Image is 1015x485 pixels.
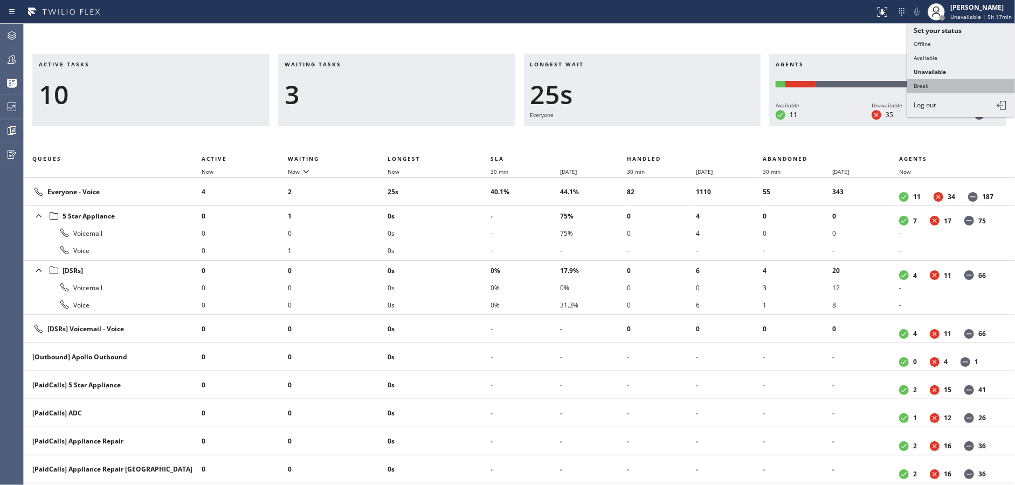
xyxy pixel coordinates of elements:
[913,469,917,479] dd: 2
[388,155,420,162] span: Longest
[627,207,696,224] li: 0
[934,192,943,202] dt: Unavailable
[560,242,627,259] li: -
[832,224,899,242] li: 0
[832,461,899,478] li: -
[816,81,1000,87] div: Offline: 209
[32,436,193,446] div: [PaidCalls] Appliance Repair
[899,216,909,226] dt: Available
[930,329,940,339] dt: Unavailable
[560,377,627,394] li: -
[202,433,288,450] li: 0
[899,279,1002,296] li: -
[899,357,909,367] dt: Available
[832,279,899,296] li: 12
[288,433,388,450] li: 0
[913,357,917,366] dd: 0
[832,296,899,313] li: 8
[288,262,388,279] li: 0
[288,461,388,478] li: 0
[978,216,986,226] dd: 75
[930,441,940,451] dt: Unavailable
[909,4,924,19] button: Mute
[627,262,696,279] li: 0
[763,242,832,259] li: -
[899,469,909,479] dt: Available
[288,155,319,162] span: Waiting
[288,320,388,338] li: 0
[388,349,491,366] li: 0s
[930,413,940,423] dt: Unavailable
[944,329,951,338] dd: 11
[978,441,986,450] dd: 36
[763,262,832,279] li: 4
[964,469,974,479] dt: Offline
[491,155,505,162] span: SLA
[388,433,491,450] li: 0s
[491,296,560,313] li: 0%
[776,100,799,110] div: Available
[285,60,341,68] span: Waiting tasks
[763,405,832,422] li: -
[32,352,193,361] div: [Outbound] Apollo Outbound
[491,242,560,259] li: -
[776,81,785,87] div: Available: 11
[832,168,849,175] span: [DATE]
[763,207,832,224] li: 0
[202,168,213,175] span: Now
[491,168,509,175] span: 30 min
[944,385,951,394] dd: 15
[950,3,1012,12] div: [PERSON_NAME]
[530,60,584,68] span: Longest wait
[982,192,993,201] dd: 187
[913,413,917,422] dd: 1
[491,320,560,338] li: -
[776,60,804,68] span: Agents
[32,208,193,223] div: 5 Star Appliance
[763,349,832,366] li: -
[288,207,388,224] li: 1
[948,192,955,201] dd: 34
[388,224,491,242] li: 0s
[944,216,951,226] dd: 17
[627,155,661,162] span: Handled
[832,262,899,279] li: 20
[763,320,832,338] li: 0
[832,433,899,450] li: -
[696,405,763,422] li: -
[388,183,491,201] li: 25s
[913,385,917,394] dd: 2
[627,377,696,394] li: -
[202,405,288,422] li: 0
[388,207,491,224] li: 0s
[491,349,560,366] li: -
[491,207,560,224] li: -
[832,242,899,259] li: -
[899,242,1002,259] li: -
[627,183,696,201] li: 82
[560,433,627,450] li: -
[978,271,986,280] dd: 66
[696,320,763,338] li: 0
[202,349,288,366] li: 0
[202,224,288,242] li: 0
[696,461,763,478] li: -
[288,242,388,259] li: 1
[913,329,917,338] dd: 4
[832,377,899,394] li: -
[944,469,951,479] dd: 16
[288,183,388,201] li: 2
[627,242,696,259] li: -
[202,242,288,259] li: 0
[560,207,627,224] li: 75%
[627,461,696,478] li: -
[560,279,627,296] li: 0%
[944,357,948,366] dd: 4
[696,349,763,366] li: -
[930,216,940,226] dt: Unavailable
[627,405,696,422] li: -
[32,263,193,278] div: [DSRs]
[978,413,986,422] dd: 26
[696,296,763,313] li: 6
[288,296,388,313] li: 0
